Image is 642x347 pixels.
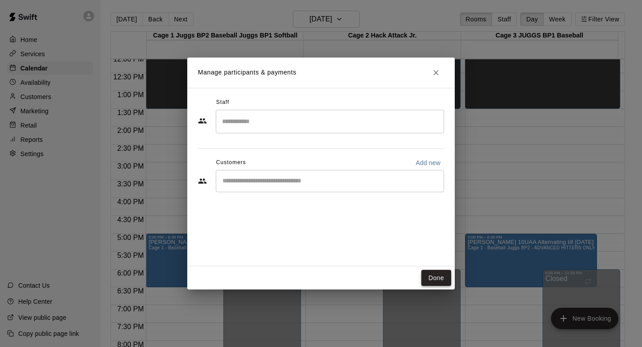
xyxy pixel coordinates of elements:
[216,170,444,192] div: Start typing to search customers...
[216,110,444,133] div: Search staff
[198,116,207,125] svg: Staff
[216,156,246,170] span: Customers
[421,270,451,286] button: Done
[198,68,296,77] p: Manage participants & payments
[416,158,440,167] p: Add new
[216,95,229,110] span: Staff
[198,177,207,186] svg: Customers
[412,156,444,170] button: Add new
[428,65,444,81] button: Close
